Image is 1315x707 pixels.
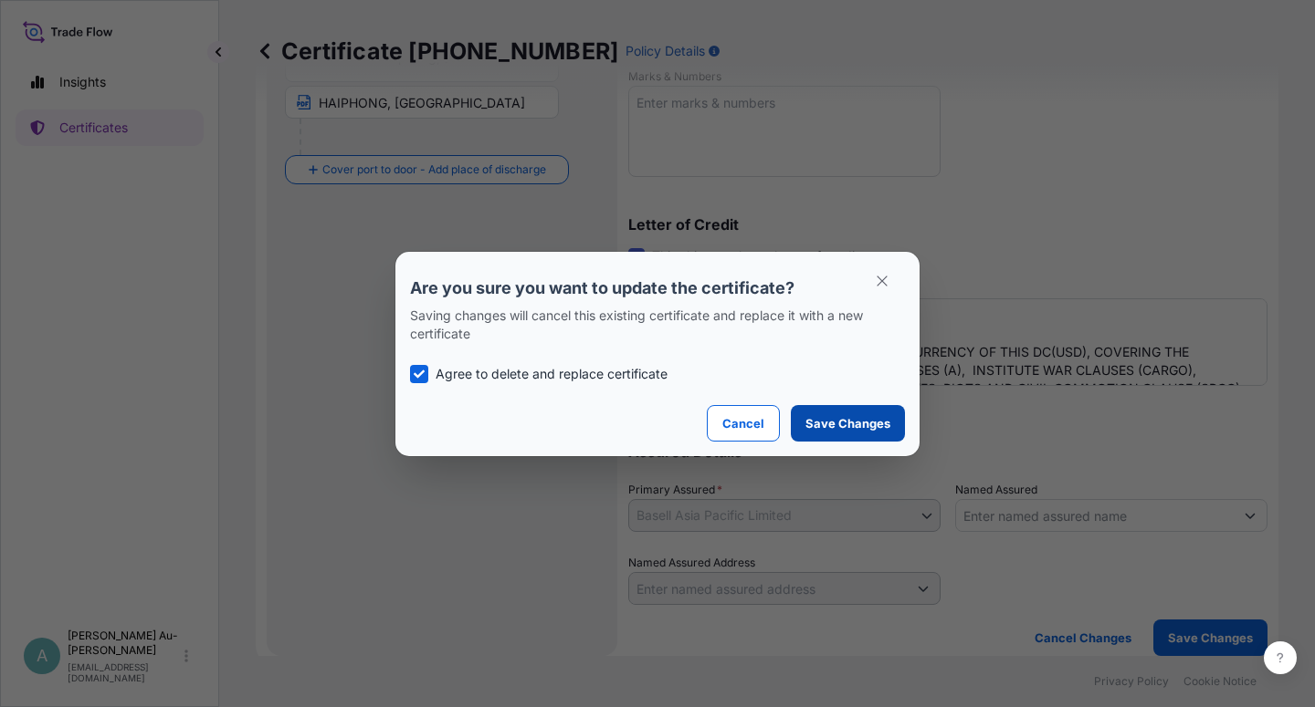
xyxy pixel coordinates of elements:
p: Save Changes [805,414,890,432]
button: Save Changes [791,405,905,442]
p: Agree to delete and replace certificate [436,365,668,383]
button: Cancel [707,405,780,442]
p: Are you sure you want to update the certificate? [410,277,905,299]
p: Saving changes will cancel this existing certificate and replace it with a new certificate [410,307,905,343]
p: Cancel [722,414,764,432]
